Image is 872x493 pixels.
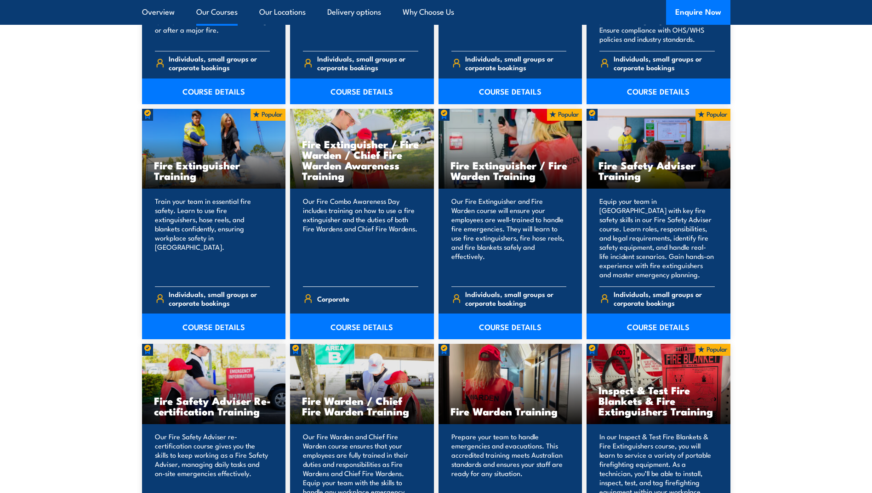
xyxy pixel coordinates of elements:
[465,290,566,307] span: Individuals, small groups or corporate bookings
[614,290,715,307] span: Individuals, small groups or corporate bookings
[290,78,434,104] a: COURSE DETAILS
[302,395,422,416] h3: Fire Warden / Chief Fire Warden Training
[317,54,418,72] span: Individuals, small groups or corporate bookings
[154,160,274,181] h3: Fire Extinguisher Training
[587,314,730,339] a: COURSE DETAILS
[169,54,270,72] span: Individuals, small groups or corporate bookings
[154,395,274,416] h3: Fire Safety Adviser Re-certification Training
[142,314,286,339] a: COURSE DETAILS
[465,54,566,72] span: Individuals, small groups or corporate bookings
[169,290,270,307] span: Individuals, small groups or corporate bookings
[155,196,270,279] p: Train your team in essential fire safety. Learn to use fire extinguishers, hose reels, and blanke...
[439,314,582,339] a: COURSE DETAILS
[598,385,718,416] h3: Inspect & Test Fire Blankets & Fire Extinguishers Training
[614,54,715,72] span: Individuals, small groups or corporate bookings
[587,78,730,104] a: COURSE DETAILS
[290,314,434,339] a: COURSE DETAILS
[450,406,570,416] h3: Fire Warden Training
[599,196,715,279] p: Equip your team in [GEOGRAPHIC_DATA] with key fire safety skills in our Fire Safety Adviser cours...
[598,160,718,181] h3: Fire Safety Adviser Training
[450,160,570,181] h3: Fire Extinguisher / Fire Warden Training
[451,196,567,279] p: Our Fire Extinguisher and Fire Warden course will ensure your employees are well-trained to handl...
[142,78,286,104] a: COURSE DETAILS
[303,196,418,279] p: Our Fire Combo Awareness Day includes training on how to use a fire extinguisher and the duties o...
[439,78,582,104] a: COURSE DETAILS
[317,291,349,306] span: Corporate
[302,139,422,181] h3: Fire Extinguisher / Fire Warden / Chief Fire Warden Awareness Training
